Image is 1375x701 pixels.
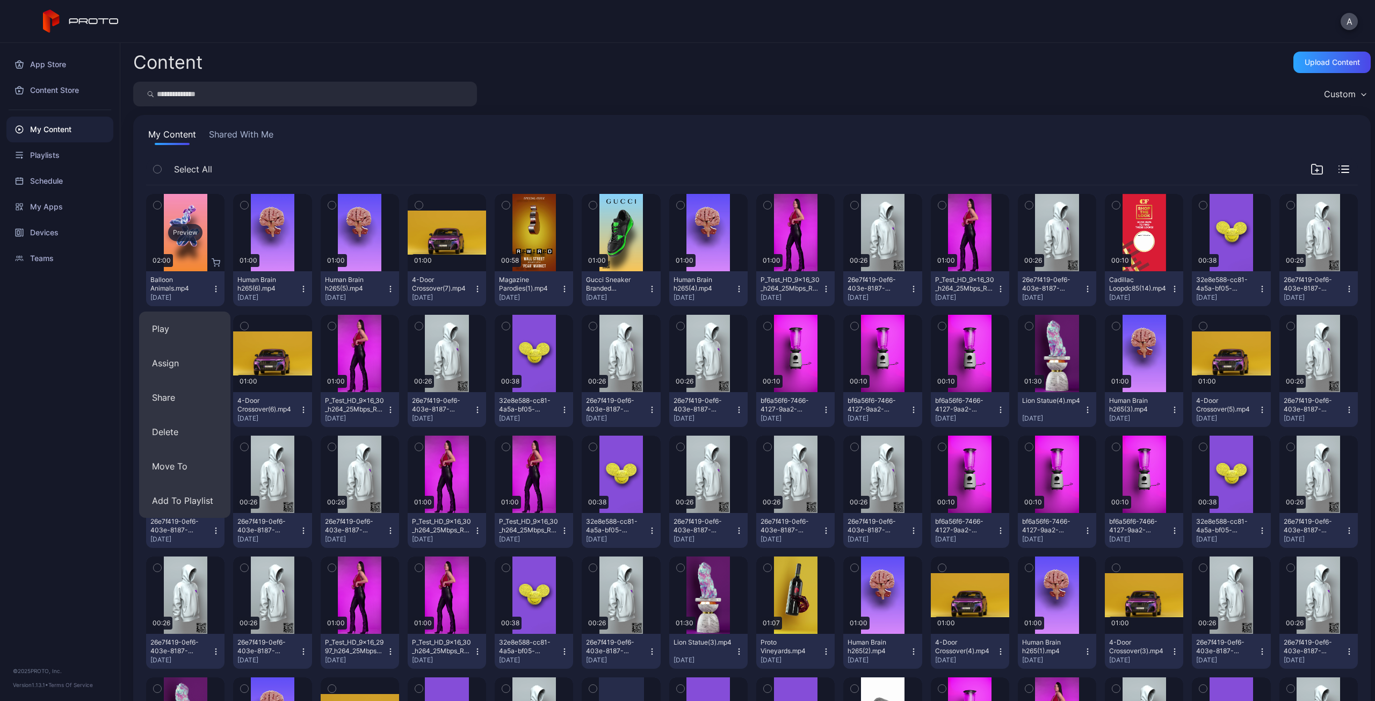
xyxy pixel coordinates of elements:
a: Devices [6,220,113,245]
div: My Content [6,117,113,142]
div: P_Test_HD_9x16_30_h264_25Mbps_Rec709_2ch(15).mp4 [761,276,820,293]
div: 4-Door Crossover(7).mp4 [412,276,471,293]
div: P_Test_HD_9x16_30_h264_25Mbps_Rec709_2ch(10).mp4 [412,638,471,655]
div: [DATE] [150,293,212,302]
div: 26e7f419-0ef6-403e-8187-4e42e4206fec(34).mp4 [761,517,820,534]
div: My Apps [6,194,113,220]
div: bf6a56f6-7466-4127-9aa2-174c939fab3f - Copy (2) - Copy(3).mp4 [935,517,994,534]
button: bf6a56f6-7466-4127-9aa2-174c939fab3f - Copy (2) - Copy(3).mp4[DATE] [931,513,1009,548]
button: Shared With Me [207,128,276,145]
button: Gucci Sneaker Branded Color(2).mp4[DATE] [582,271,660,306]
div: [DATE] [1284,656,1345,664]
div: [DATE] [499,535,560,544]
button: 26e7f419-0ef6-403e-8187-4e42e4206fec(41).mp4[DATE] [582,392,660,427]
a: Terms Of Service [48,682,93,688]
div: [DATE] [674,293,735,302]
button: A [1341,13,1358,30]
button: 26e7f419-0ef6-403e-8187-4e42e4206fec(44).mp4[DATE] [1279,271,1358,306]
div: Content [133,53,202,71]
div: [DATE] [412,656,473,664]
a: Content Store [6,77,113,103]
div: Human Brain h265(2).mp4 [848,638,907,655]
div: [DATE] [848,656,909,664]
div: © 2025 PROTO, Inc. [13,667,107,675]
div: 32e8e588-cc81-4a5a-bf05-e43f470bb6f8(25).mp4 [499,396,558,414]
button: Human Brain h265(2).mp4[DATE] [843,634,922,669]
div: 26e7f419-0ef6-403e-8187-4e42e4206fec(38).mp4 [150,517,209,534]
div: [DATE] [935,293,996,302]
div: [DATE] [1109,656,1170,664]
div: P_Test_HD_9x16_2997_h264_25Mbps_Rec709_2ch(8).mp4 [325,638,384,655]
a: App Store [6,52,113,77]
button: Delete [139,415,230,449]
div: [DATE] [1022,293,1083,302]
button: 26e7f419-0ef6-403e-8187-4e42e4206fec(46).mp4[DATE] [843,271,922,306]
div: [DATE] [1109,535,1170,544]
div: 26e7f419-0ef6-403e-8187-4e42e4206fec(36).mp4 [325,517,384,534]
button: Human Brain h265(3).mp4[DATE] [1105,392,1183,427]
span: Version 1.13.1 • [13,682,48,688]
button: 26e7f419-0ef6-403e-8187-4e42e4206fec(29).mp4[DATE] [582,634,660,669]
div: [DATE] [848,293,909,302]
button: 4-Door Crossover(7).mp4[DATE] [408,271,486,306]
div: [DATE] [1196,656,1257,664]
button: bf6a56f6-7466-4127-9aa2-174c939fab3f - Copy (2) - Copy(5).mp4[DATE] [843,392,922,427]
div: 26e7f419-0ef6-403e-8187-4e42e4206fec(40).mp4 [674,396,733,414]
div: Lion Statue(3).mp4 [674,638,733,647]
div: [DATE] [499,656,560,664]
button: Magazine Parodies(1).mp4[DATE] [495,271,573,306]
div: Upload Content [1305,58,1360,67]
button: 32e8e588-cc81-4a5a-bf05-e43f470bb6f8(25).mp4[DATE] [495,392,573,427]
div: 26e7f419-0ef6-403e-8187-4e42e4206fec(41).mp4 [586,396,645,414]
div: 26e7f419-0ef6-403e-8187-4e42e4206fec(32).mp4 [1284,517,1343,534]
button: 26e7f419-0ef6-403e-8187-4e42e4206fec(45).mp4[DATE] [1018,271,1096,306]
div: [DATE] [586,414,647,423]
button: Balloon Animals.mp4[DATE] [146,271,225,306]
div: [DATE] [237,293,299,302]
div: 4-Door Crossover(6).mp4 [237,396,296,414]
div: [DATE] [325,414,386,423]
div: Human Brain h265(1).mp4 [1022,638,1081,655]
button: P_Test_HD_9x16_30_h264_25Mbps_Rec709_2ch(15).mp4[DATE] [756,271,835,306]
button: 26e7f419-0ef6-403e-8187-4e42e4206fec(38).mp4[DATE] [146,513,225,548]
div: Teams [6,245,113,271]
div: [DATE] [150,535,212,544]
div: [DATE] [499,293,560,302]
button: 26e7f419-0ef6-403e-8187-4e42e4206fec(28).mp4[DATE] [1192,634,1270,669]
div: [DATE] [237,535,299,544]
button: 26e7f419-0ef6-403e-8187-4e42e4206fec(36).mp4[DATE] [321,513,399,548]
div: [DATE] [412,293,473,302]
div: 26e7f419-0ef6-403e-8187-4e42e4206fec(39).mp4 [1284,396,1343,414]
div: 32e8e588-cc81-4a5a-bf05-e43f470bb6f8(22).mp4 [499,638,558,655]
div: [DATE] [1109,293,1170,302]
button: 32e8e588-cc81-4a5a-bf05-e43f470bb6f8(22).mp4[DATE] [495,634,573,669]
div: [DATE] [935,414,996,423]
button: bf6a56f6-7466-4127-9aa2-174c939fab3f - Copy (2) - Copy(2).mp4[DATE] [1018,513,1096,548]
div: [DATE] [150,656,212,664]
div: 26e7f419-0ef6-403e-8187-4e42e4206fec(27).mp4 [1284,638,1343,655]
div: Human Brain h265(5).mp4 [325,276,384,293]
div: [DATE] [325,656,386,664]
div: [DATE] [761,293,822,302]
button: 26e7f419-0ef6-403e-8187-4e42e4206fec(37).mp4[DATE] [233,513,312,548]
div: 26e7f419-0ef6-403e-8187-4e42e4206fec(33).mp4 [848,517,907,534]
div: 26e7f419-0ef6-403e-8187-4e42e4206fec(46).mp4 [848,276,907,293]
div: 26e7f419-0ef6-403e-8187-4e42e4206fec(44).mp4 [1284,276,1343,293]
div: Magazine Parodies(1).mp4 [499,276,558,293]
div: [DATE] [499,414,560,423]
a: Playlists [6,142,113,168]
div: [DATE] [1196,293,1257,302]
div: [DATE] [586,293,647,302]
div: 4-Door Crossover(5).mp4 [1196,396,1255,414]
div: 4-Door Crossover(3).mp4 [1109,638,1168,655]
div: 32e8e588-cc81-4a5a-bf05-e43f470bb6f8(24).mp4 [586,517,645,534]
button: 32e8e588-cc81-4a5a-bf05-e43f470bb6f8(24).mp4[DATE] [582,513,660,548]
div: 26e7f419-0ef6-403e-8187-4e42e4206fec(30).mp4 [237,638,296,655]
button: Custom [1319,82,1371,106]
button: Move To [139,449,230,483]
div: [DATE] [761,535,822,544]
div: [DATE] [412,535,473,544]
